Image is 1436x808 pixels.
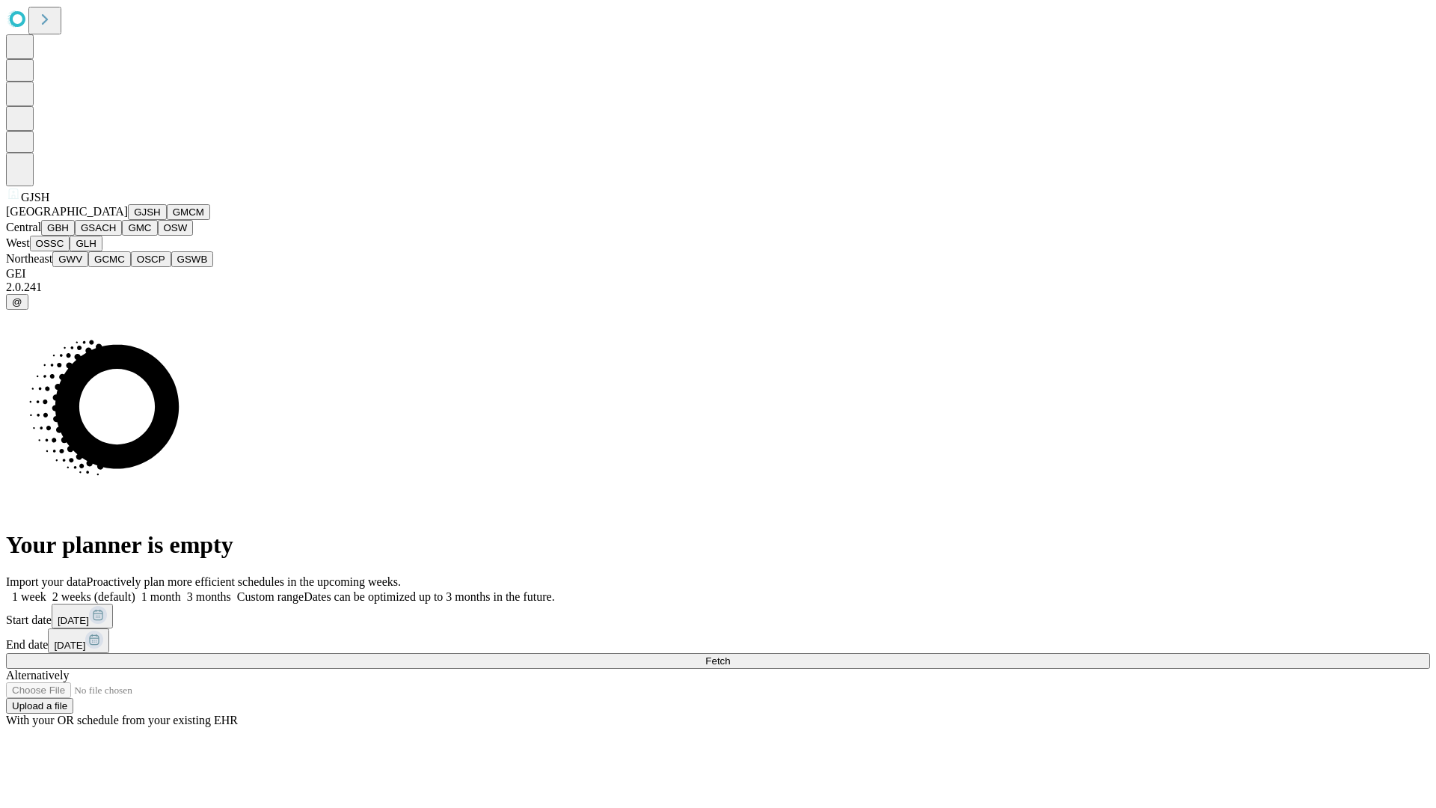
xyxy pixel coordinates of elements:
[70,236,102,251] button: GLH
[6,205,128,218] span: [GEOGRAPHIC_DATA]
[75,220,122,236] button: GSACH
[30,236,70,251] button: OSSC
[6,281,1430,294] div: 2.0.241
[167,204,210,220] button: GMCM
[6,714,238,726] span: With your OR schedule from your existing EHR
[58,615,89,626] span: [DATE]
[54,640,85,651] span: [DATE]
[705,655,730,667] span: Fetch
[88,251,131,267] button: GCMC
[237,590,304,603] span: Custom range
[6,252,52,265] span: Northeast
[158,220,194,236] button: OSW
[21,191,49,203] span: GJSH
[6,267,1430,281] div: GEI
[52,604,113,628] button: [DATE]
[6,221,41,233] span: Central
[52,251,88,267] button: GWV
[6,669,69,682] span: Alternatively
[122,220,157,236] button: GMC
[131,251,171,267] button: OSCP
[187,590,231,603] span: 3 months
[87,575,401,588] span: Proactively plan more efficient schedules in the upcoming weeks.
[6,575,87,588] span: Import your data
[6,604,1430,628] div: Start date
[6,531,1430,559] h1: Your planner is empty
[6,236,30,249] span: West
[41,220,75,236] button: GBH
[6,628,1430,653] div: End date
[12,296,22,307] span: @
[48,628,109,653] button: [DATE]
[141,590,181,603] span: 1 month
[128,204,167,220] button: GJSH
[6,653,1430,669] button: Fetch
[52,590,135,603] span: 2 weeks (default)
[12,590,46,603] span: 1 week
[6,698,73,714] button: Upload a file
[304,590,554,603] span: Dates can be optimized up to 3 months in the future.
[6,294,28,310] button: @
[171,251,214,267] button: GSWB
